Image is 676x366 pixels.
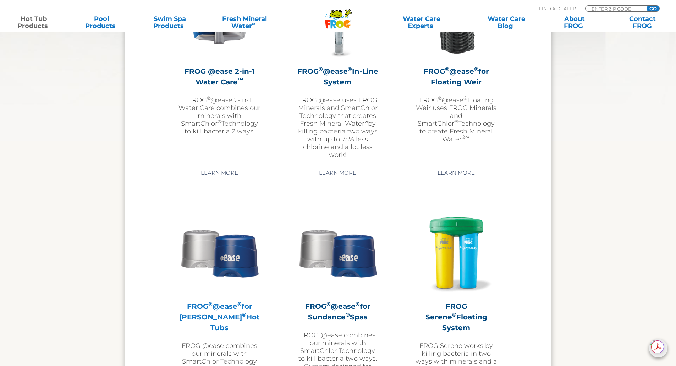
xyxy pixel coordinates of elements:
h2: FROG @ease for [PERSON_NAME] Hot Tubs [178,301,261,333]
a: Learn More [193,166,246,179]
p: Find A Dealer [539,5,576,12]
sup: ® [346,311,350,318]
sup: ® [445,66,449,72]
sup: ® [474,66,478,72]
sup: ® [319,66,323,72]
sup: ∞ [364,119,368,124]
input: GO [647,6,659,11]
a: Water CareBlog [480,15,533,29]
sup: ® [356,301,360,307]
sup: ® [242,311,246,318]
a: Learn More [429,166,483,179]
sup: ® [237,301,242,307]
h2: FROG @ease 2-in-1 Water Care [178,66,261,87]
h2: FROG @ease for Floating Weir [415,66,498,87]
sup: ® [462,134,466,140]
sup: ∞ [466,134,469,140]
sup: ® [463,95,467,101]
sup: ® [326,301,331,307]
sup: ® [218,119,221,124]
a: Water CareExperts [379,15,465,29]
sup: ® [438,95,442,101]
sup: ® [207,95,211,101]
p: FROG @ease uses FROG Minerals and SmartChlor Technology that creates Fresh Mineral Water by killi... [297,96,379,159]
p: FROG @ease 2-in-1 Water Care combines our minerals with SmartChlor Technology to kill bacteria 2 ... [178,96,261,135]
sup: ™ [238,76,243,83]
a: Swim SpaProducts [143,15,196,29]
h2: FROG Serene Floating System [415,301,498,333]
sup: ® [208,301,213,307]
sup: ® [348,66,352,72]
img: hot-tub-product-serene-floater-300x300.png [415,212,498,294]
a: Fresh MineralWater∞ [211,15,277,29]
img: Sundance-cartridges-2-300x300.png [297,212,379,294]
img: openIcon [649,339,667,357]
a: Hot TubProducts [7,15,60,29]
sup: ∞ [252,21,255,27]
h2: FROG @ease for Sundance Spas [297,301,379,322]
a: PoolProducts [75,15,128,29]
p: FROG @ease Floating Weir uses FROG Minerals and SmartChlor Technology to create Fresh Mineral Wat... [415,96,498,143]
input: Zip Code Form [591,6,639,12]
h2: FROG @ease In-Line System [297,66,379,87]
sup: ® [452,311,456,318]
sup: ® [454,119,458,124]
a: AboutFROG [548,15,601,29]
img: Sundance-cartridges-2-300x300.png [178,212,261,294]
a: ContactFROG [616,15,669,29]
a: Learn More [311,166,364,179]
